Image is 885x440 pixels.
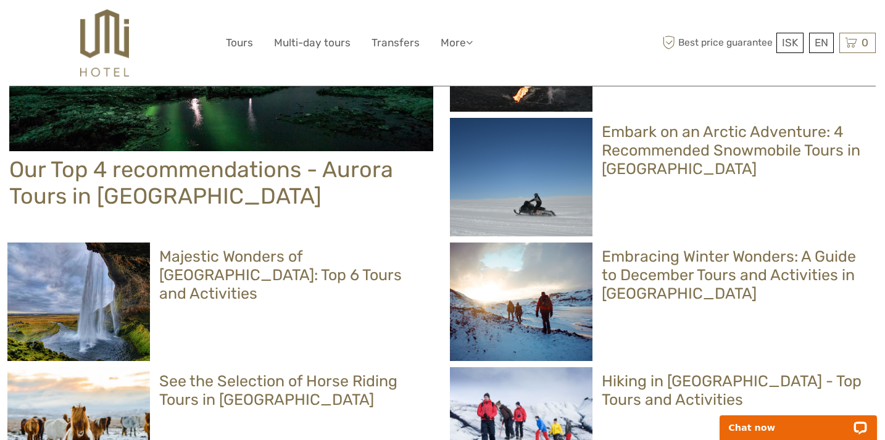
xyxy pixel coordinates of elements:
[274,34,351,52] a: Multi-day tours
[159,247,426,303] h2: Majestic Wonders of [GEOGRAPHIC_DATA]: Top 6 Tours and Activities
[602,372,868,409] h2: Hiking in [GEOGRAPHIC_DATA] - Top Tours and Activities
[659,33,773,53] span: Best price guarantee
[226,34,253,52] a: Tours
[782,36,798,49] span: ISK
[372,34,420,52] a: Transfers
[712,401,885,440] iframe: LiveChat chat widget
[860,36,870,49] span: 0
[441,34,473,52] a: More
[9,156,433,209] h2: Our Top 4 recommendations - Aurora Tours in [GEOGRAPHIC_DATA]
[602,123,868,178] h2: Embark on an Arctic Adventure: 4 Recommended Snowmobile Tours in [GEOGRAPHIC_DATA]
[159,372,426,409] h2: See the Selection of Horse Riding Tours in [GEOGRAPHIC_DATA]
[80,9,129,77] img: 526-1e775aa5-7374-4589-9d7e-5793fb20bdfc_logo_big.jpg
[809,33,834,53] div: EN
[602,247,868,303] h2: Embracing Winter Wonders: A Guide to December Tours and Activities in [GEOGRAPHIC_DATA]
